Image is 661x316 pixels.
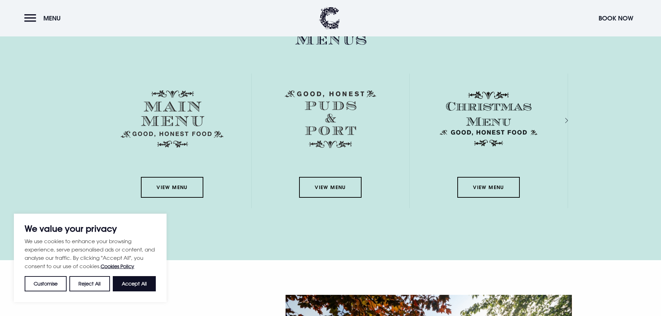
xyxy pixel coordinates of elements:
button: Reject All [69,276,110,291]
a: View Menu [299,177,362,198]
img: Christmas Menu SVG [437,90,540,148]
span: Menu [43,14,61,22]
a: Cookies Policy [101,263,134,269]
div: We value your privacy [14,214,167,302]
div: Next slide [556,116,562,126]
button: Customise [25,276,67,291]
img: Menu main menu [121,90,223,148]
a: View Menu [457,177,520,198]
button: Menu [24,11,64,26]
p: We use cookies to enhance your browsing experience, serve personalised ads or content, and analys... [25,237,156,271]
h2: Menus [93,31,568,49]
button: Accept All [113,276,156,291]
img: Clandeboye Lodge [319,7,340,29]
img: Menu puds and port [285,90,376,148]
a: View Menu [141,177,203,198]
p: We value your privacy [25,224,156,233]
button: Book Now [595,11,637,26]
